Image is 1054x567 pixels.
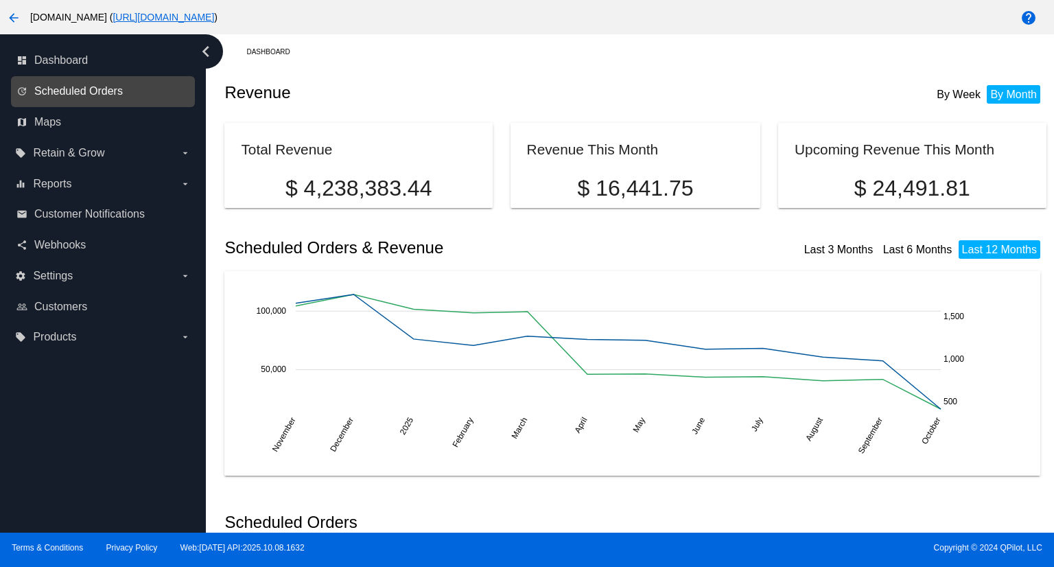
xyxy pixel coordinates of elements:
[16,240,27,251] i: share
[16,80,191,102] a: update Scheduled Orders
[631,415,647,434] text: May
[224,83,635,102] h2: Revenue
[34,239,86,251] span: Webhooks
[224,513,635,532] h2: Scheduled Orders
[573,415,589,435] text: April
[241,176,476,201] p: $ 4,238,383.44
[106,543,158,553] a: Privacy Policy
[34,85,123,97] span: Scheduled Orders
[257,306,287,316] text: 100,000
[539,543,1042,553] span: Copyright © 2024 QPilot, LLC
[16,117,27,128] i: map
[987,85,1040,104] li: By Month
[180,270,191,281] i: arrow_drop_down
[180,543,305,553] a: Web:[DATE] API:2025.10.08.1632
[12,543,83,553] a: Terms & Conditions
[195,40,217,62] i: chevron_left
[5,10,22,26] mat-icon: arrow_back
[16,296,191,318] a: people_outline Customers
[261,364,287,374] text: 50,000
[933,85,984,104] li: By Week
[34,116,61,128] span: Maps
[34,301,87,313] span: Customers
[16,111,191,133] a: map Maps
[30,12,218,23] span: [DOMAIN_NAME] ( )
[527,176,745,201] p: $ 16,441.75
[883,244,952,255] a: Last 6 Months
[241,141,332,157] h2: Total Revenue
[920,415,943,445] text: October
[34,54,88,67] span: Dashboard
[15,332,26,343] i: local_offer
[224,238,635,257] h2: Scheduled Orders & Revenue
[33,147,104,159] span: Retain & Grow
[804,415,825,443] text: August
[180,148,191,159] i: arrow_drop_down
[510,415,530,440] text: March
[16,55,27,66] i: dashboard
[33,270,73,282] span: Settings
[1020,10,1037,26] mat-icon: help
[16,301,27,312] i: people_outline
[795,176,1029,201] p: $ 24,491.81
[527,141,659,157] h2: Revenue This Month
[15,270,26,281] i: settings
[944,354,964,364] text: 1,000
[962,244,1037,255] a: Last 12 Months
[33,331,76,343] span: Products
[690,415,707,436] text: June
[180,332,191,343] i: arrow_drop_down
[944,397,957,406] text: 500
[15,178,26,189] i: equalizer
[180,178,191,189] i: arrow_drop_down
[451,415,476,449] text: February
[795,141,994,157] h2: Upcoming Revenue This Month
[113,12,214,23] a: [URL][DOMAIN_NAME]
[34,208,145,220] span: Customer Notifications
[944,312,964,321] text: 1,500
[16,203,191,225] a: email Customer Notifications
[804,244,874,255] a: Last 3 Months
[16,234,191,256] a: share Webhooks
[246,41,302,62] a: Dashboard
[398,415,416,436] text: 2025
[15,148,26,159] i: local_offer
[16,49,191,71] a: dashboard Dashboard
[749,415,765,432] text: July
[329,415,356,453] text: December
[16,86,27,97] i: update
[16,209,27,220] i: email
[270,415,298,453] text: November
[856,415,885,455] text: September
[33,178,71,190] span: Reports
